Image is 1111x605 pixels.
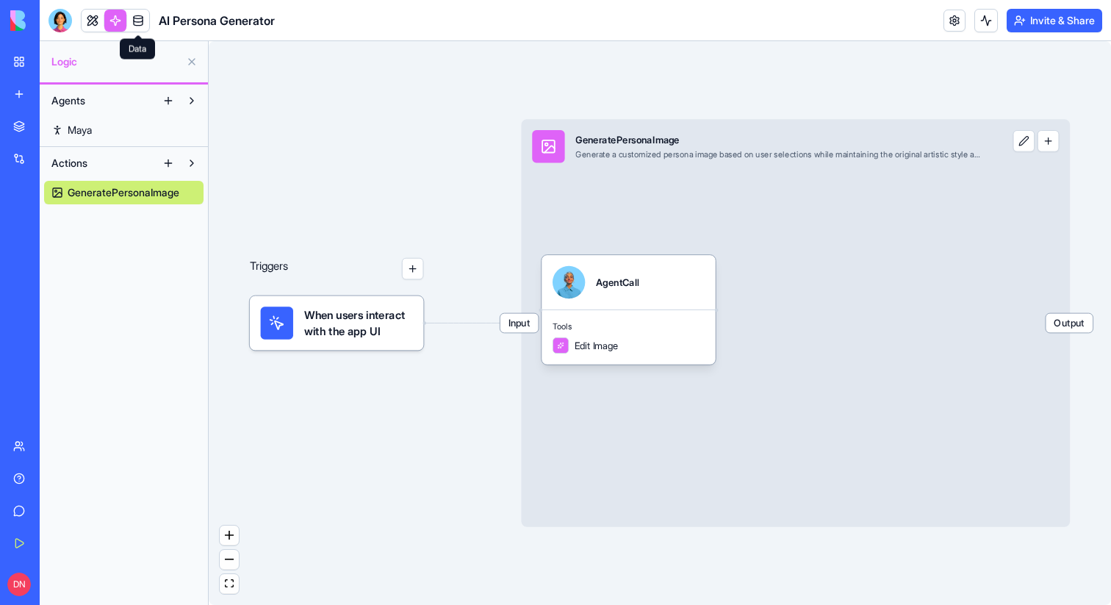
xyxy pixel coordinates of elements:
[250,258,289,280] p: Triggers
[500,314,539,333] span: Input
[304,307,413,339] span: When users interact with the app UI
[1007,9,1102,32] button: Invite & Share
[250,296,424,351] div: When users interact with the app UI
[10,10,101,31] img: logo
[575,339,619,352] span: Edit Image
[51,156,87,171] span: Actions
[521,119,1070,526] div: InputGeneratePersonaImageGenerate a customized persona image based on user selections while maint...
[575,149,982,160] div: Generate a customized persona image based on user selections while maintaining the original artis...
[220,574,239,594] button: fit view
[44,151,157,175] button: Actions
[575,133,982,146] div: GeneratePersonaImage
[542,255,716,365] div: AgentCallToolsEdit Image
[7,573,31,596] span: DN
[44,89,157,112] button: Agents
[44,118,204,142] a: Maya
[51,54,180,69] span: Logic
[159,12,275,29] span: AI Persona Generator
[68,123,92,137] span: Maya
[596,276,639,289] div: AgentCall
[68,185,179,200] span: GeneratePersonaImage
[220,526,239,545] button: zoom in
[120,39,155,60] div: Data
[250,215,424,351] div: Triggers
[51,93,85,108] span: Agents
[553,321,705,332] span: Tools
[220,550,239,570] button: zoom out
[1046,314,1093,333] span: Output
[44,181,204,204] a: GeneratePersonaImage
